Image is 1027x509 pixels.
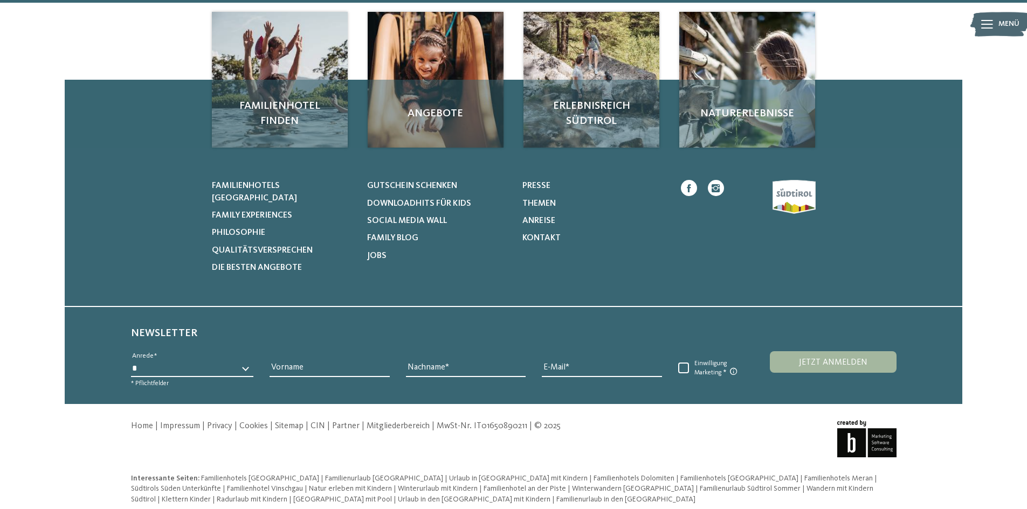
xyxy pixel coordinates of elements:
[700,485,801,492] span: Familienurlaub Südtirol Sommer
[367,234,418,242] span: Family Blog
[217,496,289,503] a: Radurlaub mit Kindern
[293,496,394,503] a: [GEOGRAPHIC_DATA] mit Pool
[212,246,313,255] span: Qualitätsversprechen
[534,99,649,129] span: Erlebnisreich Südtirol
[695,485,698,492] span: |
[800,475,803,482] span: |
[131,475,199,482] span: Interessante Seiten:
[367,180,509,192] a: Gutschein schenken
[676,475,679,482] span: |
[332,422,360,430] a: Partner
[799,358,867,367] span: Jetzt anmelden
[367,198,509,210] a: Downloadhits für Kids
[367,232,509,244] a: Family Blog
[445,475,447,482] span: |
[162,496,212,503] a: Klettern Kinder
[309,485,394,492] a: Natur erleben mit Kindern
[770,351,896,373] button: Jetzt anmelden
[523,12,659,148] a: Familienhotels gesucht? Hier findet ihr die besten! Erlebnisreich Südtirol
[398,485,478,492] span: Winterurlaub mit Kindern
[394,485,396,492] span: |
[235,422,237,430] span: |
[212,228,265,237] span: Philosophie
[131,485,873,503] a: Wandern mit Kindern Südtirol
[572,485,694,492] span: Winterwandern [GEOGRAPHIC_DATA]
[275,422,304,430] a: Sitemap
[212,210,354,221] a: Family Experiences
[367,182,457,190] span: Gutschein schenken
[522,198,664,210] a: Themen
[227,485,305,492] a: Familienhotel Vinschgau
[212,12,348,148] img: Familienhotels gesucht? Hier findet ihr die besten!
[160,422,200,430] a: Impressum
[368,12,504,148] img: Familienhotels gesucht? Hier findet ihr die besten!
[837,420,897,457] img: Brandnamic GmbH | Leading Hospitality Solutions
[367,217,447,225] span: Social Media Wall
[479,485,482,492] span: |
[367,199,471,208] span: Downloadhits für Kids
[522,182,550,190] span: Presse
[201,475,319,482] span: Familienhotels [GEOGRAPHIC_DATA]
[212,263,302,272] span: Die besten Angebote
[223,485,225,492] span: |
[552,496,555,503] span: |
[556,496,695,503] a: Familienurlaub in den [GEOGRAPHIC_DATA]
[522,217,555,225] span: Anreise
[202,422,205,430] span: |
[362,422,364,430] span: |
[367,422,430,430] a: Mitgliederbereich
[398,496,552,503] a: Urlaub in den [GEOGRAPHIC_DATA] mit Kindern
[270,422,273,430] span: |
[449,475,588,482] span: Urlaub in [GEOGRAPHIC_DATA] mit Kindern
[367,215,509,227] a: Social Media Wall
[327,422,330,430] span: |
[534,422,561,430] span: © 2025
[680,475,800,482] a: Familienhotels [GEOGRAPHIC_DATA]
[522,232,664,244] a: Kontakt
[321,475,323,482] span: |
[212,182,297,202] span: Familienhotels [GEOGRAPHIC_DATA]
[207,422,232,430] a: Privacy
[700,485,802,492] a: Familienurlaub Südtirol Sommer
[131,485,221,492] span: Südtirols Süden Unterkünfte
[568,485,570,492] span: |
[131,328,197,339] span: Newsletter
[804,475,873,482] span: Familienhotels Meran
[679,12,815,148] a: Familienhotels gesucht? Hier findet ihr die besten! Naturerlebnisse
[212,227,354,239] a: Philosophie
[572,485,695,492] a: Winterwandern [GEOGRAPHIC_DATA]
[212,496,215,503] span: |
[522,215,664,227] a: Anreise
[594,475,676,482] a: Familienhotels Dolomiten
[212,245,354,256] a: Qualitätsversprechen
[484,485,566,492] span: Familienhotel an der Piste
[305,485,307,492] span: |
[217,496,287,503] span: Radurlaub mit Kindern
[309,485,392,492] span: Natur erleben mit Kindern
[201,475,321,482] a: Familienhotels [GEOGRAPHIC_DATA]
[131,380,169,387] span: * Pflichtfelder
[306,422,308,430] span: |
[289,496,292,503] span: |
[689,360,746,377] span: Einwilligung Marketing
[367,250,509,262] a: Jobs
[368,12,504,148] a: Familienhotels gesucht? Hier findet ihr die besten! Angebote
[212,12,348,148] a: Familienhotels gesucht? Hier findet ihr die besten! Familienhotel finden
[155,422,158,430] span: |
[398,485,479,492] a: Winterurlaub mit Kindern
[432,422,435,430] span: |
[522,180,664,192] a: Presse
[239,422,268,430] a: Cookies
[522,234,561,242] span: Kontakt
[802,485,805,492] span: |
[522,199,556,208] span: Themen
[529,422,532,430] span: |
[449,475,589,482] a: Urlaub in [GEOGRAPHIC_DATA] mit Kindern
[162,496,211,503] span: Klettern Kinder
[680,475,798,482] span: Familienhotels [GEOGRAPHIC_DATA]
[367,252,387,260] span: Jobs
[131,422,153,430] a: Home
[157,496,160,503] span: |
